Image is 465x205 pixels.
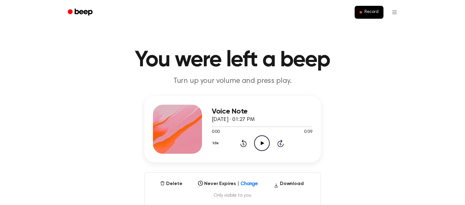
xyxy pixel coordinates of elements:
button: Record [355,6,383,19]
p: Turn up your volume and press play. [115,76,350,86]
button: Open menu [387,5,402,20]
span: [DATE] · 01:27 PM [212,117,255,122]
span: 0:00 [212,129,220,135]
span: Only visible to you [152,192,313,199]
h3: Voice Note [212,107,312,116]
button: Delete [158,180,185,188]
h1: You were left a beep [76,49,390,71]
button: 1.0x [212,138,221,149]
a: Beep [63,6,98,18]
span: 0:09 [304,129,312,135]
button: Download [271,180,306,190]
span: Record [364,10,378,15]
